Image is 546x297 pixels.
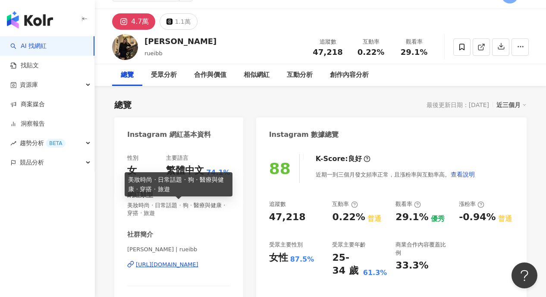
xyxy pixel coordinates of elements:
[46,139,66,148] div: BETA
[112,13,155,30] button: 4.7萬
[459,200,484,208] div: 漲粉率
[127,230,153,239] div: 社群簡介
[332,241,366,249] div: 受眾主要年齡
[269,251,288,265] div: 女性
[348,154,362,164] div: 良好
[398,38,430,46] div: 觀看率
[332,211,365,224] div: 0.22%
[427,101,489,108] div: 最後更新日期：[DATE]
[358,48,384,57] span: 0.22%
[160,13,197,30] button: 1.1萬
[330,70,369,80] div: 創作內容分析
[10,120,45,128] a: 洞察報告
[367,214,381,224] div: 普通
[269,241,303,249] div: 受眾主要性別
[395,211,428,224] div: 29.1%
[127,154,138,162] div: 性別
[194,70,226,80] div: 合作與價值
[166,164,204,177] div: 繁體中文
[206,168,230,177] span: 74.1%
[395,259,428,272] div: 33.3%
[112,34,138,60] img: KOL Avatar
[127,261,230,269] a: [URL][DOMAIN_NAME]
[451,171,475,178] span: 查看說明
[355,38,387,46] div: 互動率
[114,99,132,111] div: 總覽
[144,36,217,47] div: [PERSON_NAME]
[496,99,527,111] div: 近三個月
[395,241,450,256] div: 商業合作內容覆蓋比例
[10,42,47,51] a: searchAI 找網紅
[401,48,427,57] span: 29.1%
[311,38,344,46] div: 追蹤數
[511,262,537,288] iframe: Help Scout Beacon - Open
[431,214,445,224] div: 優秀
[316,154,370,164] div: K-Score :
[459,211,496,224] div: -0.94%
[136,261,198,269] div: [URL][DOMAIN_NAME]
[151,70,177,80] div: 受眾分析
[287,70,313,80] div: 互動分析
[332,200,358,208] div: 互動率
[127,246,230,253] span: [PERSON_NAME] | rueibb
[313,47,342,57] span: 47,218
[127,164,137,177] div: 女
[20,153,44,172] span: 競品分析
[131,16,149,28] div: 4.7萬
[166,154,188,162] div: 主要語言
[269,130,339,139] div: Instagram 數據總覽
[7,11,53,28] img: logo
[498,214,512,224] div: 普通
[269,160,291,177] div: 88
[10,140,16,146] span: rise
[10,100,45,109] a: 商案媒合
[127,130,211,139] div: Instagram 網紅基本資料
[450,166,475,183] button: 查看說明
[363,268,387,278] div: 61.3%
[269,200,286,208] div: 追蹤數
[269,211,306,224] div: 47,218
[316,166,475,183] div: 近期一到三個月發文頻率正常，且漲粉率與互動率高。
[244,70,270,80] div: 相似網紅
[127,202,230,217] span: 美妝時尚 · 日常話題 · 狗 · 醫療與健康 · 穿搭 · 旅遊
[144,50,163,57] span: rueibb
[395,200,421,208] div: 觀看率
[127,190,153,199] div: 網紅類型
[121,70,134,80] div: 總覽
[10,61,39,70] a: 找貼文
[332,251,361,278] div: 25-34 歲
[175,16,190,28] div: 1.1萬
[290,255,314,264] div: 87.5%
[20,133,66,153] span: 趨勢分析
[20,75,38,95] span: 資源庫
